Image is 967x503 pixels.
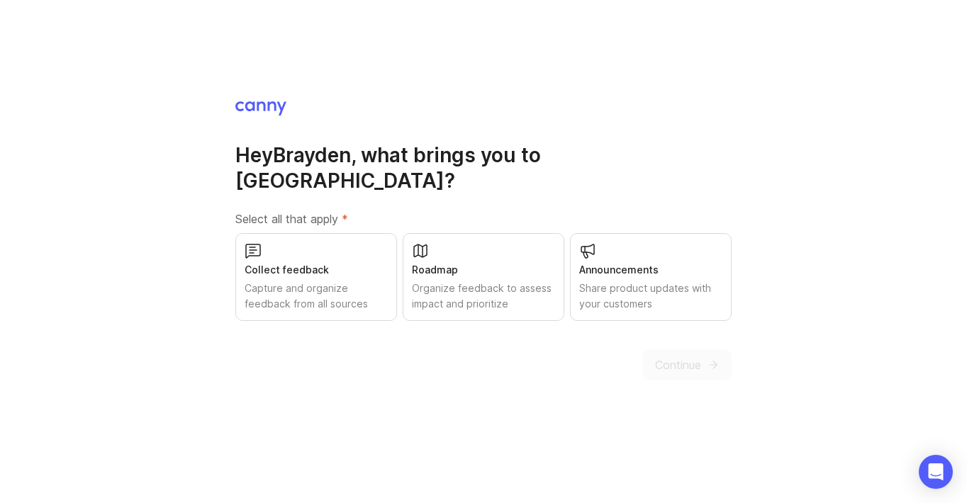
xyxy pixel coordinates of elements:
div: Announcements [579,262,722,278]
div: Collect feedback [245,262,388,278]
img: Canny Home [235,101,286,115]
div: Share product updates with your customers [579,281,722,312]
div: Capture and organize feedback from all sources [245,281,388,312]
div: Roadmap [412,262,555,278]
h1: Hey Brayden , what brings you to [GEOGRAPHIC_DATA]? [235,142,732,193]
button: RoadmapOrganize feedback to assess impact and prioritize [403,233,564,321]
label: Select all that apply [235,210,732,227]
div: Open Intercom Messenger [919,455,953,489]
div: Organize feedback to assess impact and prioritize [412,281,555,312]
button: Collect feedbackCapture and organize feedback from all sources [235,233,397,321]
button: AnnouncementsShare product updates with your customers [570,233,732,321]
